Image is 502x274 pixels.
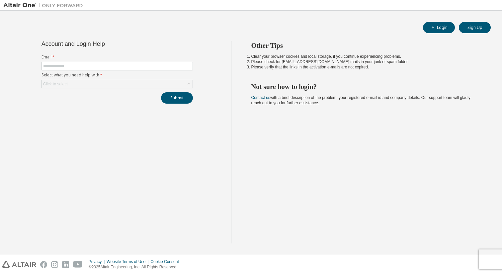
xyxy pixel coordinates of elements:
[150,259,183,264] div: Cookie Consent
[42,72,193,78] label: Select what you need help with
[251,95,270,100] a: Contact us
[43,81,68,87] div: Click to select
[42,41,163,46] div: Account and Login Help
[251,64,479,70] li: Please verify that the links in the activation e-mails are not expired.
[73,261,83,268] img: youtube.svg
[3,2,86,9] img: Altair One
[251,59,479,64] li: Please check for [EMAIL_ADDRESS][DOMAIN_NAME] mails in your junk or spam folder.
[251,41,479,50] h2: Other Tips
[251,82,479,91] h2: Not sure how to login?
[51,261,58,268] img: instagram.svg
[459,22,491,33] button: Sign Up
[42,54,193,60] label: Email
[89,264,183,270] p: © 2025 Altair Engineering, Inc. All Rights Reserved.
[62,261,69,268] img: linkedin.svg
[89,259,107,264] div: Privacy
[251,54,479,59] li: Clear your browser cookies and local storage, if you continue experiencing problems.
[423,22,455,33] button: Login
[107,259,150,264] div: Website Terms of Use
[251,95,470,105] span: with a brief description of the problem, your registered e-mail id and company details. Our suppo...
[161,92,193,104] button: Submit
[40,261,47,268] img: facebook.svg
[2,261,36,268] img: altair_logo.svg
[42,80,193,88] div: Click to select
